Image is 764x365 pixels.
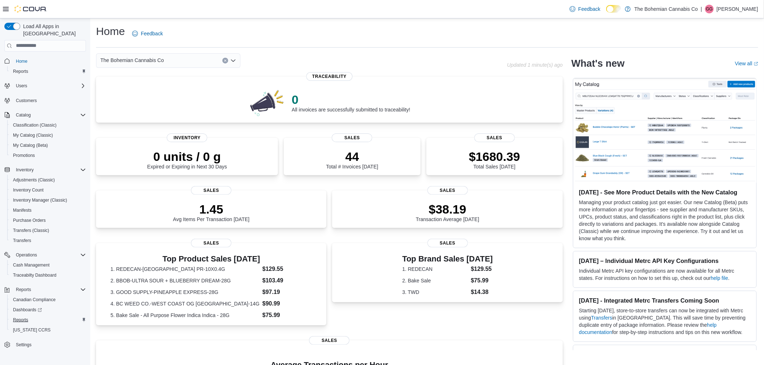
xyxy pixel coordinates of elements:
[10,316,86,324] span: Reports
[7,295,89,305] button: Canadian Compliance
[7,140,89,150] button: My Catalog (Beta)
[100,56,164,65] span: The Bohemian Cannabis Co
[13,327,51,333] span: [US_STATE] CCRS
[10,216,49,225] a: Purchase Orders
[10,305,86,314] span: Dashboards
[402,265,468,273] dt: 1. REDECAN
[230,58,236,63] button: Open list of options
[7,66,89,76] button: Reports
[16,98,37,104] span: Customers
[173,202,249,216] p: 1.45
[110,312,260,319] dt: 5. Bake Sale - All Purpose Flower Indica Indica - 28G
[13,111,86,119] span: Catalog
[13,217,46,223] span: Purchase Orders
[13,317,28,323] span: Reports
[110,277,260,284] dt: 2. BBOB-ULTRA SOUR + BLUEBERRY DREAM-28G
[1,165,89,175] button: Inventory
[427,239,468,247] span: Sales
[147,149,227,164] p: 0 units / 0 g
[10,226,52,235] a: Transfers (Classic)
[13,285,86,294] span: Reports
[13,122,57,128] span: Classification (Classic)
[13,69,28,74] span: Reports
[634,5,698,13] p: The Bohemian Cannabis Co
[13,272,56,278] span: Traceabilty Dashboard
[1,250,89,260] button: Operations
[262,311,312,320] dd: $75.99
[10,186,86,194] span: Inventory Count
[16,58,27,64] span: Home
[606,5,621,13] input: Dark Mode
[292,92,410,113] div: All invoices are successfully submitted to traceability!
[10,176,86,184] span: Adjustments (Classic)
[735,61,758,66] a: View allExternal link
[7,315,89,325] button: Reports
[13,340,34,349] a: Settings
[13,307,42,313] span: Dashboards
[248,88,286,117] img: 0
[16,167,34,173] span: Inventory
[13,197,67,203] span: Inventory Manager (Classic)
[572,58,625,69] h2: What's new
[13,132,53,138] span: My Catalog (Classic)
[13,96,40,105] a: Customers
[13,153,35,158] span: Promotions
[10,295,58,304] a: Canadian Compliance
[7,225,89,236] button: Transfers (Classic)
[222,58,228,63] button: Clear input
[10,67,31,76] a: Reports
[579,257,751,264] h3: [DATE] – Individual Metrc API Key Configurations
[579,297,751,304] h3: [DATE] - Integrated Metrc Transfers Coming Soon
[507,62,563,68] p: Updated 1 minute(s) ago
[10,206,86,215] span: Manifests
[326,149,378,164] p: 44
[10,271,86,280] span: Traceabilty Dashboard
[13,285,34,294] button: Reports
[10,131,56,140] a: My Catalog (Classic)
[416,202,479,216] p: $38.19
[10,236,86,245] span: Transfers
[129,26,166,41] a: Feedback
[7,205,89,215] button: Manifests
[96,24,125,39] h1: Home
[13,166,86,174] span: Inventory
[262,265,312,273] dd: $129.55
[7,150,89,160] button: Promotions
[191,186,231,195] span: Sales
[1,56,89,66] button: Home
[10,295,86,304] span: Canadian Compliance
[13,57,86,66] span: Home
[10,151,38,160] a: Promotions
[705,5,714,13] div: Givar Gilani
[7,325,89,335] button: [US_STATE] CCRS
[578,5,600,13] span: Feedback
[10,216,86,225] span: Purchase Orders
[7,260,89,270] button: Cash Management
[16,287,31,293] span: Reports
[13,82,86,90] span: Users
[191,239,231,247] span: Sales
[13,166,36,174] button: Inventory
[1,339,89,350] button: Settings
[147,149,227,170] div: Expired or Expiring in Next 30 Days
[701,5,702,13] p: |
[10,326,53,334] a: [US_STATE] CCRS
[16,342,31,348] span: Settings
[1,81,89,91] button: Users
[10,131,86,140] span: My Catalog (Classic)
[309,336,350,345] span: Sales
[754,62,758,66] svg: External link
[10,121,60,129] a: Classification (Classic)
[7,175,89,185] button: Adjustments (Classic)
[13,262,49,268] span: Cash Management
[579,189,751,196] h3: [DATE] - See More Product Details with the New Catalog
[402,255,493,263] h3: Top Brand Sales [DATE]
[10,316,31,324] a: Reports
[7,215,89,225] button: Purchase Orders
[13,187,44,193] span: Inventory Count
[110,289,260,296] dt: 3. GOOD SUPPLY-PINEAPPLE EXPRESS-28G
[10,196,70,205] a: Inventory Manager (Classic)
[469,149,520,170] div: Total Sales [DATE]
[10,271,59,280] a: Traceabilty Dashboard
